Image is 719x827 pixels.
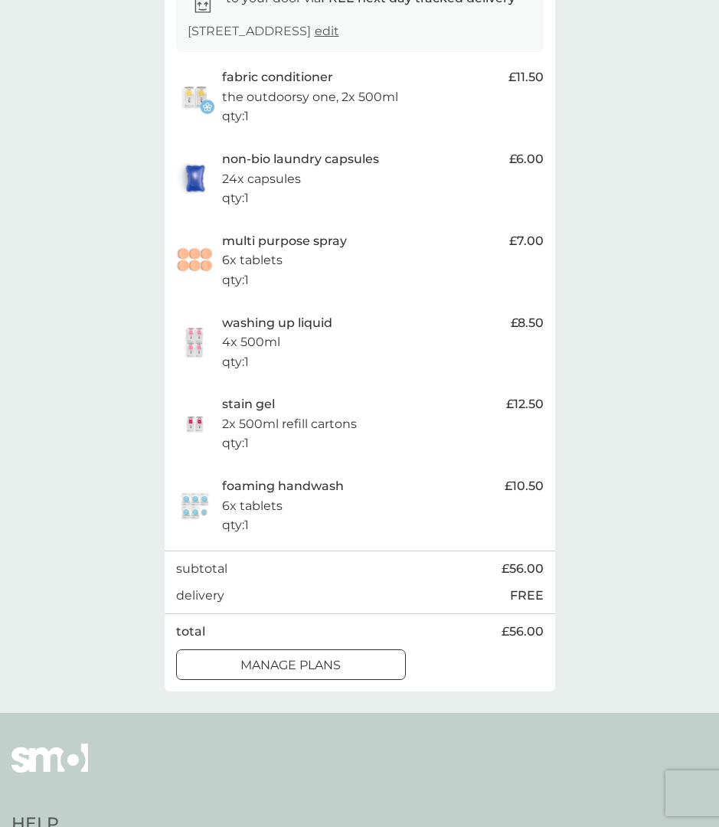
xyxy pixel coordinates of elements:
p: foaming handwash [222,476,344,496]
a: edit [315,24,339,38]
p: 6x tablets [222,496,283,516]
p: 6x tablets [222,250,283,270]
p: qty : 1 [222,106,249,126]
p: qty : 1 [222,515,249,535]
span: £6.00 [509,149,544,169]
span: £56.00 [502,622,544,642]
span: £7.00 [509,231,544,251]
span: £8.50 [511,313,544,333]
p: multi purpose spray [222,231,347,251]
p: non-bio laundry capsules [222,149,379,169]
p: washing up liquid [222,313,332,333]
p: 2x 500ml refill cartons [222,414,357,434]
p: FREE [510,586,544,606]
p: qty : 1 [222,188,249,208]
p: qty : 1 [222,352,249,372]
p: manage plans [240,655,341,675]
button: manage plans [176,649,406,680]
img: smol [11,744,88,796]
p: [STREET_ADDRESS] [188,21,339,41]
span: £56.00 [502,559,544,579]
p: the outdoorsy one, 2x 500ml [222,87,398,107]
p: 4x 500ml [222,332,280,352]
p: delivery [176,586,224,606]
p: total [176,622,205,642]
p: stain gel [222,394,275,414]
p: 24x capsules [222,169,301,189]
p: fabric conditioner [222,67,333,87]
span: £10.50 [505,476,544,496]
p: qty : 1 [222,270,249,290]
p: subtotal [176,559,227,579]
span: £12.50 [506,394,544,414]
span: £11.50 [508,67,544,87]
p: qty : 1 [222,433,249,453]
